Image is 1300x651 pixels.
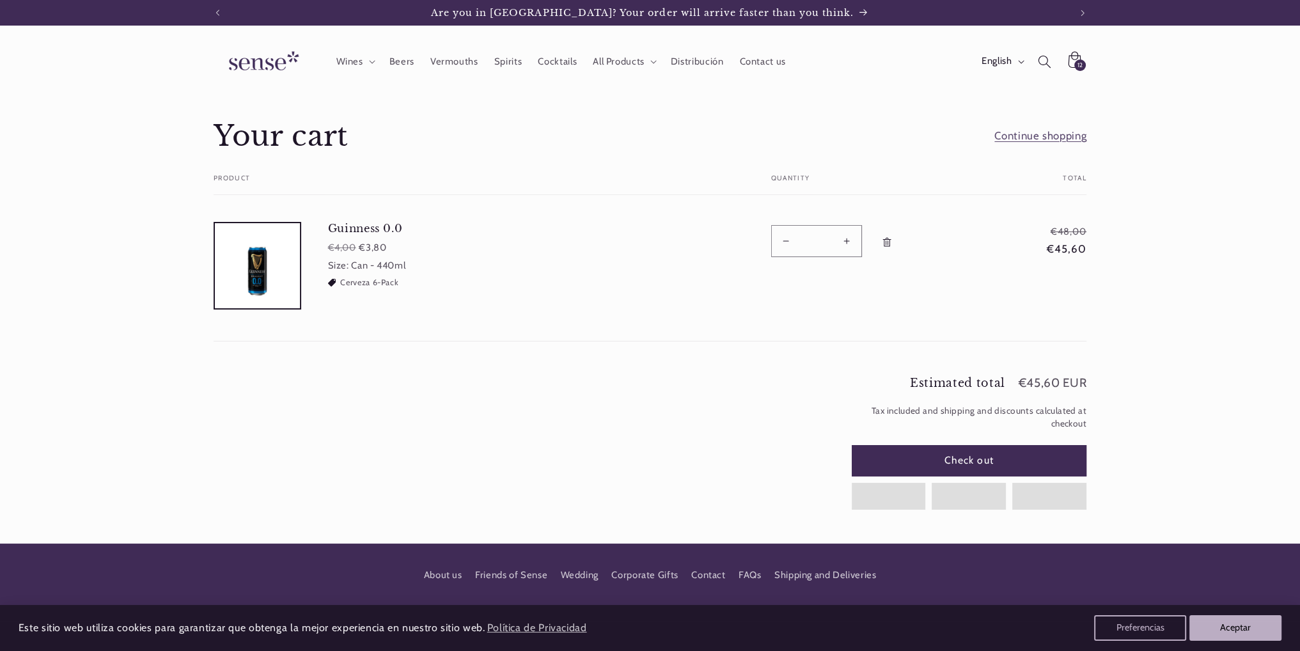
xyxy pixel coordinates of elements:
a: Cocktails [530,47,585,75]
span: Distribución [671,56,724,68]
span: Contact us [739,56,785,68]
th: Product [214,175,737,195]
li: Cerveza 6-Pack [328,277,529,289]
a: Wedding [561,564,599,587]
h2: Estimated total [910,378,1005,389]
span: Cocktails [538,56,577,68]
summary: All Products [585,47,663,75]
button: English [973,49,1030,74]
summary: Search [1030,47,1060,76]
button: Aceptar [1189,615,1281,641]
a: Continue shopping [994,127,1086,146]
span: Spirits [494,56,522,68]
ul: Discount [328,277,529,289]
s: €4,00 [328,242,356,253]
a: Corporate Gifts [611,564,678,587]
a: Contact us [732,47,794,75]
a: Spirits [486,47,530,75]
span: Beers [389,56,414,68]
small: Tax included and shipping and discounts calculated at checkout [852,404,1087,430]
th: Quantity [737,175,985,195]
button: Check out [852,445,1087,476]
a: Sense [208,38,315,85]
span: All Products [593,56,645,68]
a: Remove Guinness 0.0 - Can - 440ml [875,225,899,259]
a: Distribución [662,47,732,75]
p: €45,60 EUR [1019,377,1086,389]
a: Shipping and Deliveries [774,564,877,587]
span: Are you in [GEOGRAPHIC_DATA]? Your order will arrive faster than you think. [431,7,854,19]
dd: Can - 440ml [351,260,405,271]
span: English [982,54,1012,68]
summary: Wines [328,47,381,75]
a: Vermouths [422,47,486,75]
a: FAQs [739,564,762,587]
span: Este sitio web utiliza cookies para garantizar que obtenga la mejor experiencia en nuestro sitio ... [19,622,485,634]
button: Preferencias [1094,615,1186,641]
input: Quantity for Guinness 0.0 [801,225,833,256]
th: Total [985,175,1086,195]
h1: Your cart [214,118,348,155]
a: Guinness 0.0 [328,222,529,235]
strong: €3,80 [359,242,386,253]
dt: Size: [328,260,349,271]
a: Beers [381,47,422,75]
a: Friends of Sense [475,564,547,587]
span: Wines [336,56,363,68]
span: 12 [1077,59,1083,71]
span: Vermouths [430,56,478,68]
dd: €45,60 [1012,241,1086,257]
a: Contact [691,564,725,587]
img: Sense [214,43,309,80]
s: €48,00 [1051,226,1086,237]
a: About us [424,567,462,587]
a: Política de Privacidad (opens in a new tab) [485,617,588,639]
